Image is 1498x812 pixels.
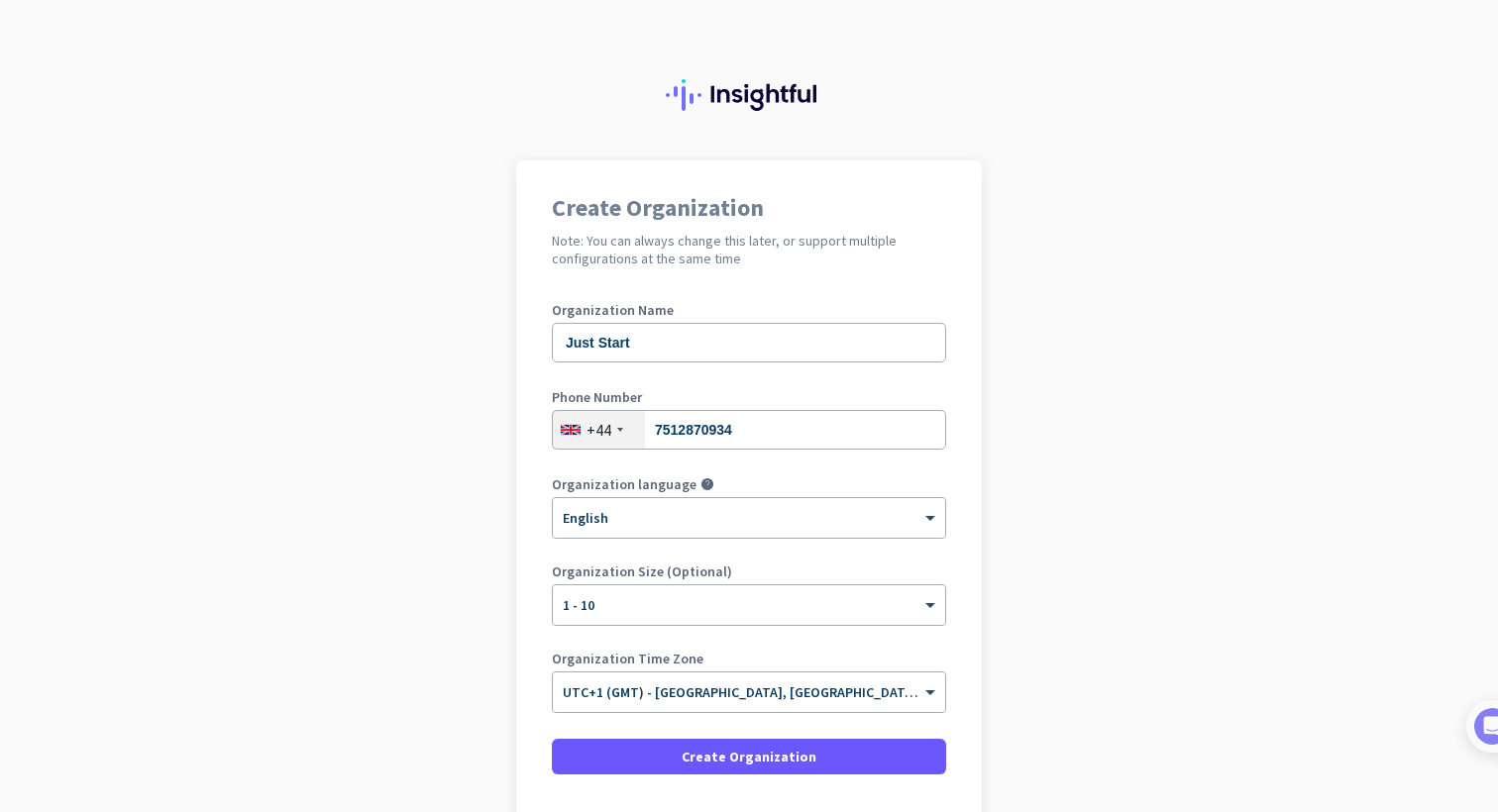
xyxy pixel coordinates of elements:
[552,477,696,491] label: Organization language
[666,79,832,111] img: Insightful
[682,747,816,766] span: Create Organization
[552,196,946,220] h1: Create Organization
[552,232,946,267] h2: Note: You can always change this later, or support multiple configurations at the same time
[552,390,946,404] label: Phone Number
[552,564,946,578] label: Organization Size (Optional)
[552,303,946,317] label: Organization Name
[587,420,611,440] div: +44
[700,477,714,491] i: help
[552,739,946,774] button: Create Organization
[552,323,946,362] input: What is the name of your organization?
[552,652,946,665] label: Organization Time Zone
[552,410,946,450] input: 121 234 5678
